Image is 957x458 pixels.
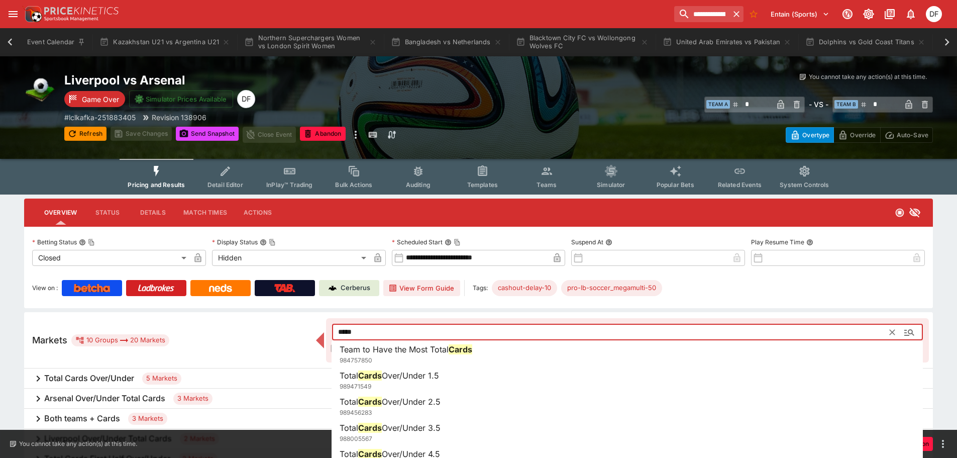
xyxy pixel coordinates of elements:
[605,239,612,246] button: Suspend At
[340,423,358,433] span: Total
[382,423,441,433] span: Over/Under 3.5
[799,28,931,56] button: Dolphins vs Gold Coast Titans
[269,239,276,246] button: Copy To Clipboard
[350,127,362,143] button: more
[597,181,625,189] span: Simulator
[881,5,899,23] button: Documentation
[340,397,358,407] span: Total
[300,127,345,141] button: Abandon
[392,238,443,246] p: Scheduled Start
[64,72,499,88] h2: Copy To Clipboard
[926,6,942,22] div: David Foster
[449,344,472,354] span: Cards
[260,239,267,246] button: Display StatusCopy To Clipboard
[175,201,235,225] button: Match Times
[19,439,137,448] p: You cannot take any action(s) at this time.
[834,100,858,109] span: Team B
[44,413,120,424] h6: Both teams + Cards
[79,239,86,246] button: Betting StatusCopy To Clipboard
[467,181,498,189] span: Templates
[36,201,85,225] button: Overview
[237,90,255,108] div: David Foster
[152,112,206,123] p: Revision 138906
[382,397,441,407] span: Over/Under 2.5
[212,238,258,246] p: Display Status
[706,100,730,109] span: Team A
[383,280,460,296] button: View Form Guide
[129,90,233,108] button: Simulator Prices Available
[130,201,175,225] button: Details
[340,383,371,390] span: 989471549
[329,284,337,292] img: Cerberus
[510,28,655,56] button: Blacktown City FC vs Wollongong Wolves FC
[64,127,107,141] button: Refresh
[120,159,837,195] div: Event type filters
[128,181,185,189] span: Pricing and Results
[358,371,382,381] span: Cards
[445,239,452,246] button: Scheduled StartCopy To Clipboard
[880,127,933,143] button: Auto-Save
[473,280,488,296] label: Tags:
[266,181,312,189] span: InPlay™ Trading
[802,130,829,140] p: Overtype
[884,324,900,340] button: Clear
[235,201,280,225] button: Actions
[128,414,167,424] span: 3 Markets
[75,334,165,346] div: 10 Groups 20 Markets
[142,374,181,384] span: 5 Markets
[64,112,136,123] p: Copy To Clipboard
[44,393,165,404] h6: Arsenal Over/Under Total Cards
[340,356,372,364] span: 984757850
[838,5,857,23] button: Connected to PK
[900,323,918,341] button: Close
[806,239,813,246] button: Play Resume Time
[74,284,110,292] img: Betcha
[238,28,383,56] button: Northern Superchargers Women vs London Spirit Women
[937,438,949,450] button: more
[385,28,507,56] button: Bangladesh vs Netherlands
[138,284,174,292] img: Ladbrokes
[300,128,345,138] span: Mark an event as closed and abandoned.
[780,181,829,189] span: System Controls
[571,238,603,246] p: Suspend At
[32,280,58,296] label: View on :
[746,6,762,22] button: No Bookmarks
[340,371,358,381] span: Total
[492,283,557,293] span: cashout-delay-10
[340,435,372,442] span: 988005567
[561,280,662,296] div: Betting Target: cerberus
[22,4,42,24] img: PriceKinetics Logo
[358,423,382,433] span: Cards
[32,250,190,266] div: Closed
[786,127,933,143] div: Start From
[657,181,694,189] span: Popular Bets
[341,283,370,293] p: Cerberus
[897,130,928,140] p: Auto-Save
[902,5,920,23] button: Notifications
[833,127,880,143] button: Override
[718,181,762,189] span: Related Events
[809,99,828,110] h6: - VS -
[173,394,212,404] span: 3 Markets
[657,28,797,56] button: United Arab Emirates vs Pakistan
[335,181,372,189] span: Bulk Actions
[850,130,876,140] p: Override
[786,127,834,143] button: Overtype
[32,334,67,346] h5: Markets
[176,127,239,141] button: Send Snapshot
[454,239,461,246] button: Copy To Clipboard
[765,6,835,22] button: Select Tenant
[319,280,379,296] a: Cerberus
[340,409,372,416] span: 989456283
[561,283,662,293] span: pro-lb-soccer_megamulti-50
[24,72,56,105] img: soccer.png
[860,5,878,23] button: Toggle light/dark mode
[4,5,22,23] button: open drawer
[895,208,905,218] svg: Closed
[88,239,95,246] button: Copy To Clipboard
[340,344,449,354] span: Team to Have the Most Total
[674,6,729,22] input: search
[406,181,431,189] span: Auditing
[44,373,134,384] h6: Total Cards Over/Under
[923,3,945,25] button: David Foster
